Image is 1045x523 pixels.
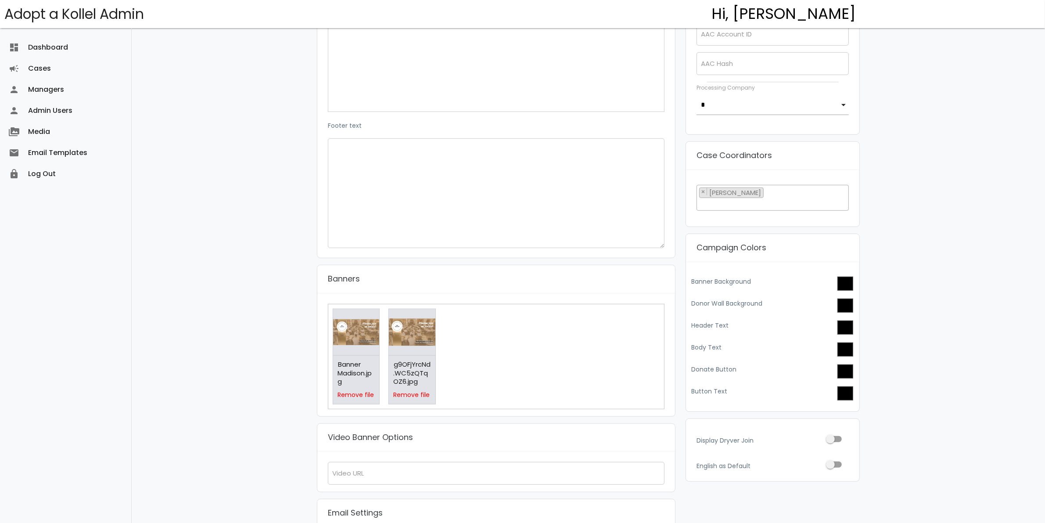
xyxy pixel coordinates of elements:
span: [PERSON_NAME] [708,188,763,197]
label: Header Text [692,321,729,330]
button: Remove item [700,188,707,195]
h4: Hi, [PERSON_NAME] [712,6,856,22]
label: Display Dryver Join [697,436,849,445]
textarea: Search [699,200,849,208]
label: Button Text [692,387,728,396]
p: Case Coordinators [697,149,772,162]
span: Banner Madison.jpg [338,359,372,386]
label: Processing Company [697,84,755,92]
p: Email Settings [328,506,383,520]
label: Banner Background [692,277,751,286]
i: person [9,100,19,121]
i: email [9,142,19,163]
img: g9OFjYrcNd.WC5zQTqOZ6.jpg [388,308,437,357]
p: Campaign Colors [697,241,766,255]
img: Banner Madison.jpg [333,309,380,356]
a: Remove file [338,390,374,400]
i: campaign [9,58,19,79]
span: g9OFjYrcNd.WC5zQTqOZ6.jpg [393,359,431,386]
li: Rabbi Bernfeld [699,188,764,198]
p: Banners [328,272,360,286]
i: perm_media [9,121,19,142]
label: Donor Wall Background [692,299,763,308]
label: Donate Button [692,365,737,374]
i: dashboard [9,37,19,58]
i: lock [9,163,19,184]
span: × [701,188,705,195]
a: Remove file [393,390,430,400]
label: Footer text [328,121,362,130]
label: English as Default [697,462,849,471]
p: Video Banner Options [328,431,413,444]
label: Body Text [692,343,722,352]
i: person [9,79,19,100]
